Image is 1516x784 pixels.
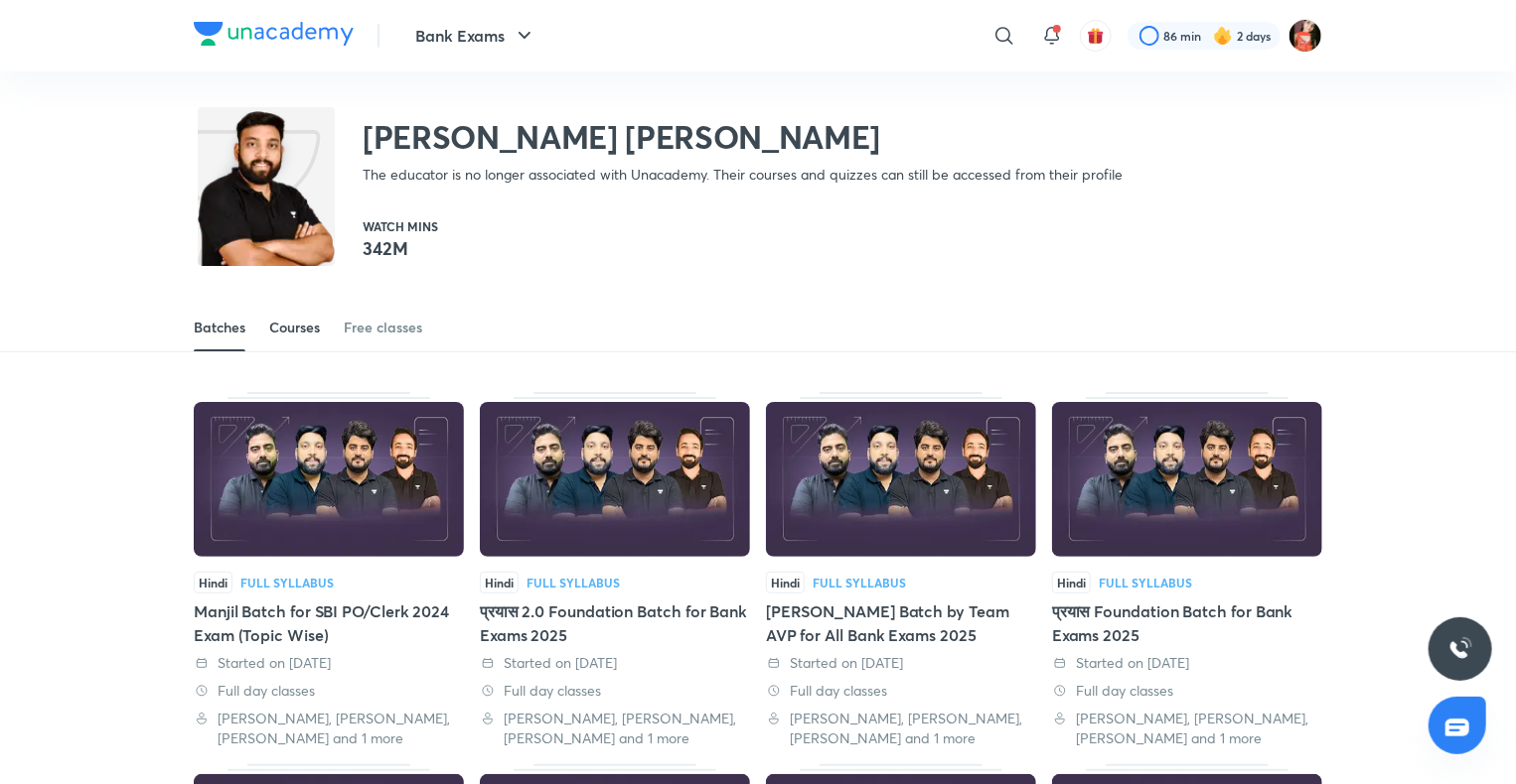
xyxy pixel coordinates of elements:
[194,304,245,351] a: Batches
[766,681,1036,701] div: Full day classes
[403,16,548,56] button: Bank Exams
[813,577,906,588] div: Full Syllabus
[344,318,422,337] div: Free classes
[480,599,750,647] div: प्रयास 2.0 Foundation Batch for Bank Exams 2025
[344,304,422,351] a: Free classes
[269,318,320,337] div: Courses
[1052,681,1322,701] div: Full day classes
[766,653,1036,673] div: Started on 2 Jun 2025
[198,111,335,285] img: class
[766,599,1036,647] div: [PERSON_NAME] Batch by Team AVP for All Bank Exams 2025
[766,402,1036,557] img: Thumbnail
[766,572,805,593] span: Hindi
[363,117,1123,157] h2: [PERSON_NAME] [PERSON_NAME]
[1080,20,1112,52] button: avatar
[480,653,750,673] div: Started on 9 Jun 2025
[194,318,245,337] div: Batches
[363,165,1123,185] p: The educator is no longer associated with Unacademy. Their courses and quizzes can still be acces...
[240,577,334,588] div: Full Syllabus
[1448,637,1472,661] img: ttu
[480,681,750,701] div: Full day classes
[480,572,519,593] span: Hindi
[766,392,1036,748] div: Vardaan Mains Batch by Team AVP for All Bank Exams 2025
[1289,19,1322,53] img: Minakshi gakre
[194,402,464,557] img: Thumbnail
[1052,402,1322,557] img: Thumbnail
[363,220,438,232] p: Watch mins
[194,22,354,46] img: Company Logo
[194,599,464,647] div: Manjil Batch for SBI PO/Clerk 2024 Exam (Topic Wise)
[269,304,320,351] a: Courses
[194,572,232,593] span: Hindi
[363,236,438,260] p: 342M
[1099,577,1192,588] div: Full Syllabus
[1213,26,1233,46] img: streak
[1052,653,1322,673] div: Started on 30 Apr 2025
[480,402,750,557] img: Thumbnail
[1052,572,1091,593] span: Hindi
[1052,599,1322,647] div: प्रयास Foundation Batch for Bank Exams 2025
[194,22,354,51] a: Company Logo
[194,392,464,748] div: Manjil Batch for SBI PO/Clerk 2024 Exam (Topic Wise)
[1052,709,1322,748] div: Abhijeet Mishra, Vishal Parihar, Puneet Kumar Sharma and 1 more
[766,709,1036,748] div: Abhijeet Mishra, Vishal Parihar, Puneet Kumar Sharma and 1 more
[1087,27,1105,45] img: avatar
[194,681,464,701] div: Full day classes
[527,577,620,588] div: Full Syllabus
[480,709,750,748] div: Abhijeet Mishra, Vishal Parihar, Puneet Kumar Sharma and 1 more
[480,392,750,748] div: प्रयास 2.0 Foundation Batch for Bank Exams 2025
[194,653,464,673] div: Started on 9 Oct 2024
[194,709,464,748] div: Abhijeet Mishra, Vishal Parihar, Puneet Kumar Sharma and 1 more
[1052,392,1322,748] div: प्रयास Foundation Batch for Bank Exams 2025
